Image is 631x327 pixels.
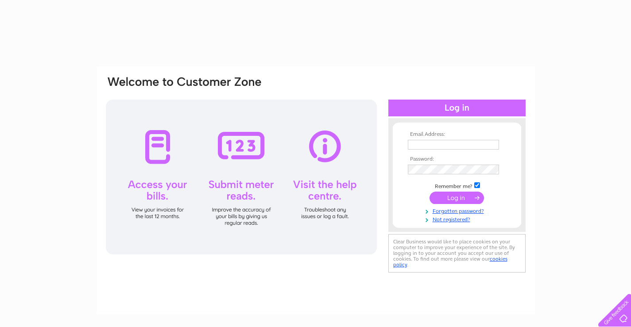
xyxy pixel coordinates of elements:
[393,256,507,268] a: cookies policy
[408,215,508,223] a: Not registered?
[406,156,508,162] th: Password:
[406,181,508,190] td: Remember me?
[388,234,526,273] div: Clear Business would like to place cookies on your computer to improve your experience of the sit...
[408,206,508,215] a: Forgotten password?
[430,192,484,204] input: Submit
[406,131,508,138] th: Email Address:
